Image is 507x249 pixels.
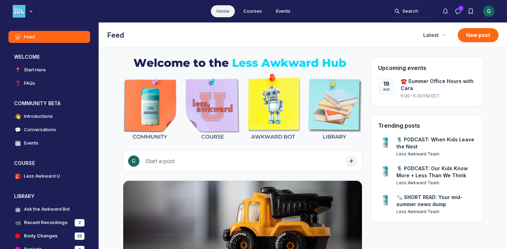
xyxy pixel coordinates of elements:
[24,113,53,120] h4: Introductions
[378,194,392,208] a: View user profile
[14,53,40,60] h3: WELCOME
[401,93,440,99] span: 5:00 – 5:30 PM EDT
[378,136,392,150] a: View user profile
[8,64,90,76] a: 📍Start Here
[8,137,90,149] a: 🗓️Events
[396,194,476,208] a: 🗞️ SHORT READ: Your mid-summer news dump
[24,219,68,226] h4: Recent Recordings
[24,66,46,74] h4: Start Here
[8,217,90,229] a: 📹Recent Recordings2
[14,160,35,167] h3: COURSE
[439,5,452,18] button: Notifications
[483,6,494,17] div: G
[8,203,90,215] a: 🤖Ask the Awkward Bot
[99,23,507,48] header: Page Header
[8,51,90,63] button: WELCOMECollapse space
[423,32,439,39] span: Latest
[128,155,139,167] div: G
[24,140,38,147] h4: Events
[24,33,35,40] h4: Feed
[396,136,476,150] a: 🎙️ PODCAST: When Kids Leave the Nest
[401,78,476,92] span: ☎️ Summer Office Hours with Cara
[107,30,413,40] h1: Feed
[24,80,35,87] h4: FAQs
[396,151,476,157] a: View user profile
[452,5,464,18] button: Direct messages
[8,110,90,122] a: 👋Introductions
[14,173,21,180] span: 🎒
[14,100,61,107] h3: COMMUNITY BETA
[383,80,389,87] div: 19
[14,113,21,120] span: 👋
[14,193,35,200] h3: LIBRARY
[388,5,433,18] button: Search
[75,232,84,240] div: 23
[483,6,494,17] button: User menu options
[8,98,90,109] button: COMMUNITY BETACollapse space
[8,170,90,182] a: 🎒Less Awkward U
[464,5,477,18] button: Bookmarks
[238,5,268,17] a: Courses
[211,5,235,17] a: Home
[270,5,296,17] a: Events
[75,219,84,226] div: 2
[14,80,21,87] span: ❓
[378,165,392,179] a: View user profile
[123,150,362,172] button: Start a post
[8,31,90,43] a: Feed
[24,206,70,213] h4: Ask the Awkward Bot
[458,28,499,42] button: New post
[396,209,476,215] a: View user profile
[24,232,58,240] h4: Body Changes
[14,66,21,74] span: 📍
[401,78,476,99] a: ☎️ Summer Office Hours with Cara5:00 – 5:30 PM EDT
[13,4,35,18] button: Less Awkward Hub logo
[396,180,476,186] a: View user profile
[8,230,90,242] a: Body Changes23
[14,126,21,133] span: 💬
[24,126,56,133] h4: Conversations
[396,165,476,179] a: 🎙️ PODCAST: Our Kids Know More + Less Than We Think
[145,158,175,165] span: Start a post
[378,122,420,129] h4: Trending posts
[8,191,90,202] button: LIBRARYCollapse space
[419,29,449,41] button: Latest
[14,219,21,226] span: 📹
[8,124,90,136] a: 💬Conversations
[8,158,90,169] button: COURSECollapse space
[14,140,21,147] span: 🗓️
[8,77,90,89] a: ❓FAQs
[378,64,426,71] span: Upcoming events
[13,5,25,18] img: Less Awkward Hub logo
[383,87,390,92] div: Aug
[24,173,60,180] h4: Less Awkward U
[14,206,21,213] span: 🤖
